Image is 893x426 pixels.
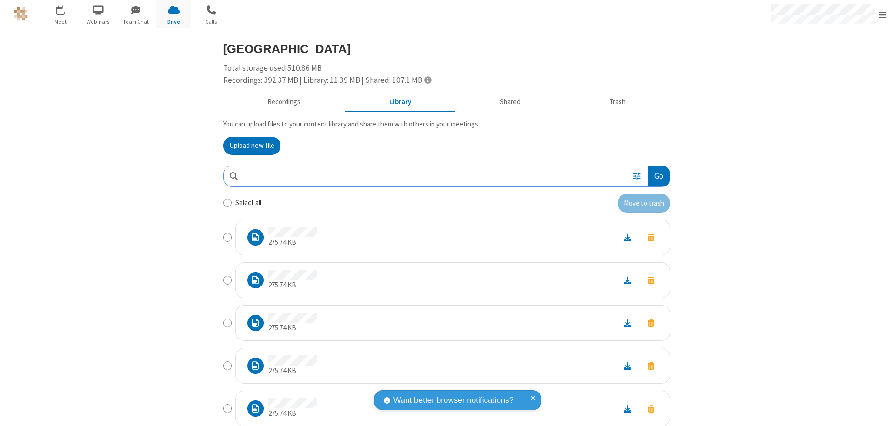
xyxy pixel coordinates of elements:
[615,403,640,414] a: Download file
[640,231,663,244] button: Move to trash
[156,18,191,26] span: Drive
[615,232,640,243] a: Download file
[235,198,261,208] label: Select all
[618,194,670,213] button: Move to trash
[43,18,78,26] span: Meet
[615,275,640,286] a: Download file
[648,166,669,187] button: Go
[393,394,513,406] span: Want better browser notifications?
[345,93,456,111] button: Content library
[615,318,640,328] a: Download file
[223,42,670,55] h3: [GEOGRAPHIC_DATA]
[223,93,345,111] button: Recorded meetings
[615,360,640,371] a: Download file
[223,137,280,155] button: Upload new file
[14,7,28,21] img: QA Selenium DO NOT DELETE OR CHANGE
[223,119,670,130] p: You can upload files to your content library and share them with others in your meetings
[81,18,116,26] span: Webinars
[640,274,663,286] button: Move to trash
[565,93,670,111] button: Trash
[119,18,153,26] span: Team Chat
[268,237,317,248] p: 275.74 KB
[456,93,565,111] button: Shared during meetings
[870,402,886,419] iframe: Chat
[268,280,317,291] p: 275.74 KB
[194,18,229,26] span: Calls
[223,74,670,87] div: Recordings: 392.37 MB | Library: 11.39 MB | Shared: 107.1 MB
[223,62,670,86] div: Total storage used 510.86 MB
[640,359,663,372] button: Move to trash
[640,317,663,329] button: Move to trash
[640,402,663,415] button: Move to trash
[63,5,69,12] div: 1
[424,76,431,84] span: Totals displayed include files that have been moved to the trash.
[268,366,317,376] p: 275.74 KB
[268,323,317,333] p: 275.74 KB
[268,408,317,419] p: 275.74 KB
